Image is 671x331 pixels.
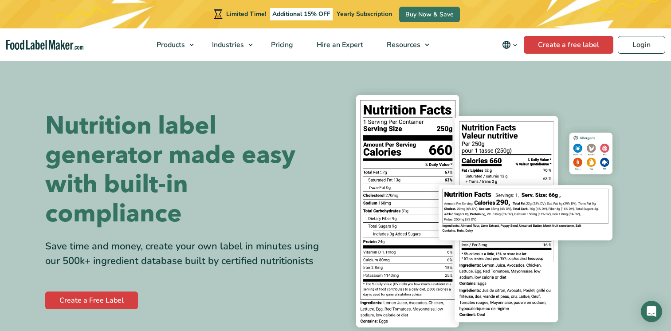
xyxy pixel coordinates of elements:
span: Yearly Subscription [337,10,392,18]
span: Pricing [268,40,294,50]
div: Open Intercom Messenger [641,301,662,322]
span: Additional 15% OFF [270,8,333,20]
h1: Nutrition label generator made easy with built-in compliance [45,111,329,229]
a: Hire an Expert [305,28,373,61]
span: Limited Time! [226,10,266,18]
a: Create a Free Label [45,292,138,309]
a: Food Label Maker homepage [6,40,84,50]
a: Login [618,36,665,54]
span: Hire an Expert [314,40,364,50]
span: Industries [209,40,245,50]
span: Products [154,40,186,50]
div: Save time and money, create your own label in minutes using our 500k+ ingredient database built b... [45,239,329,268]
span: Resources [384,40,421,50]
a: Products [145,28,198,61]
a: Buy Now & Save [399,7,460,22]
a: Industries [200,28,257,61]
a: Create a free label [524,36,613,54]
button: Change language [496,36,524,54]
a: Resources [375,28,434,61]
a: Pricing [259,28,303,61]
